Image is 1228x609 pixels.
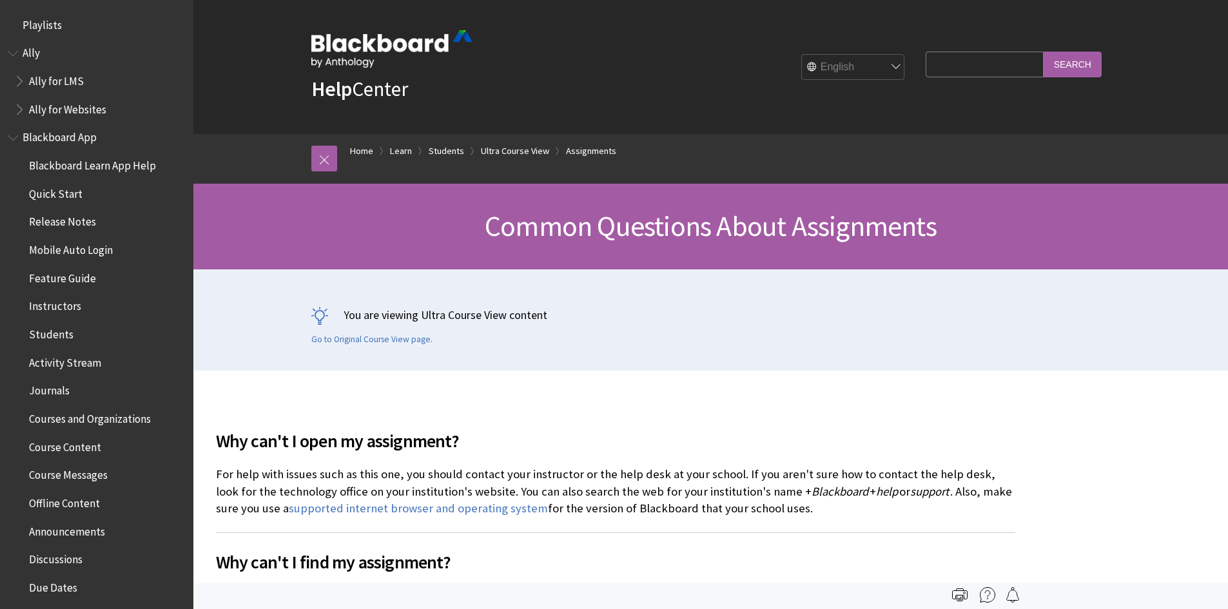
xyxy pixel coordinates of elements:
span: Blackboard [812,484,868,499]
span: Due Dates [29,577,77,594]
a: HelpCenter [311,76,408,102]
span: Offline Content [29,492,100,510]
span: Ally [23,43,40,60]
span: Why can't I find my assignment? [216,548,1015,575]
input: Search [1044,52,1102,77]
span: Common Questions About Assignments [485,208,937,244]
a: Go to Original Course View page. [311,334,433,345]
span: support [910,484,949,499]
nav: Book outline for Playlists [8,14,186,36]
span: Release Notes [29,211,96,229]
span: Playlists [23,14,62,32]
a: Ultra Course View [481,143,549,159]
a: supported internet browser and operating system [289,501,548,516]
span: Course Content [29,436,101,454]
nav: Book outline for Anthology Ally Help [8,43,186,121]
img: Follow this page [1005,587,1020,603]
p: For help with issues such as this one, you should contact your instructor or the help desk at you... [216,466,1015,517]
img: Print [952,587,968,603]
span: Ally for LMS [29,70,84,88]
span: Courses and Organizations [29,408,151,425]
span: Journals [29,380,70,398]
span: Blackboard App [23,127,97,144]
strong: Help [311,76,352,102]
span: Course Messages [29,465,108,482]
span: Ally for Websites [29,99,106,116]
img: More help [980,587,995,603]
a: Learn [390,143,412,159]
a: Students [429,143,464,159]
span: help [876,484,898,499]
span: Students [29,324,73,341]
span: Why can't I open my assignment? [216,427,1015,454]
select: Site Language Selector [802,55,905,81]
a: Assignments [566,143,616,159]
a: Home [350,143,373,159]
span: Activity Stream [29,352,101,369]
span: Mobile Auto Login [29,239,113,256]
p: You are viewing Ultra Course View content [311,307,1111,323]
span: Instructors [29,296,81,313]
img: Blackboard by Anthology [311,30,473,68]
span: Discussions [29,548,83,566]
span: Blackboard Learn App Help [29,155,156,172]
span: Announcements [29,521,105,538]
span: Quick Start [29,183,83,200]
span: Feature Guide [29,267,96,285]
